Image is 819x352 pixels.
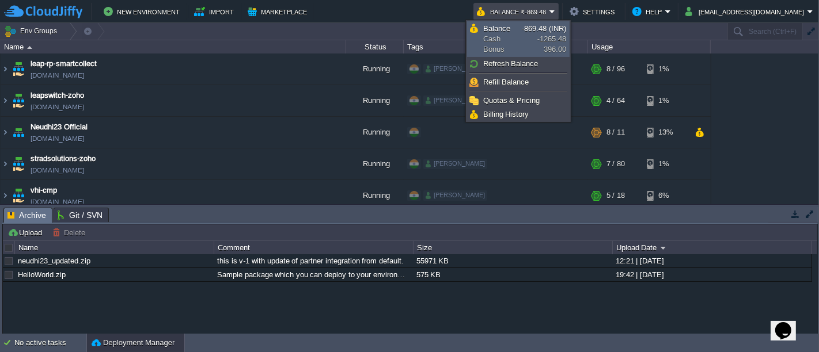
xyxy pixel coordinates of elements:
div: 575 KB [414,268,612,281]
div: Status [347,40,403,53]
div: 55971 KB [414,254,612,267]
div: Sample package which you can deploy to your environment. Feel free to delete and upload a package... [214,268,412,281]
div: Usage [589,40,710,53]
div: 12:21 | [DATE] [613,254,811,267]
span: Balance [483,24,510,33]
img: AMDAwAAAACH5BAEAAAAALAAAAAABAAEAAAICRAEAOw== [1,180,10,211]
div: Running [346,85,404,116]
img: AMDAwAAAACH5BAEAAAAALAAAAAABAAEAAAICRAEAOw== [1,85,10,116]
button: Settings [570,5,618,18]
div: 6% [647,180,684,211]
a: Neudhi23 Official [31,121,88,133]
div: 19:42 | [DATE] [613,268,811,281]
button: Help [632,5,665,18]
img: AMDAwAAAACH5BAEAAAAALAAAAAABAAEAAAICRAEAOw== [10,117,26,148]
img: AMDAwAAAACH5BAEAAAAALAAAAAABAAEAAAICRAEAOw== [1,117,10,148]
button: Marketplace [248,5,310,18]
div: Running [346,117,404,148]
a: vhi-cmp [31,185,57,196]
button: Env Groups [4,23,61,39]
a: [DOMAIN_NAME] [31,101,84,113]
div: [PERSON_NAME] [423,95,487,106]
a: leapswitch-zoho [31,90,84,101]
div: No active tasks [14,334,86,352]
img: AMDAwAAAACH5BAEAAAAALAAAAAABAAEAAAICRAEAOw== [27,46,32,49]
a: leap-rp-smartcollect [31,58,97,70]
img: AMDAwAAAACH5BAEAAAAALAAAAAABAAEAAAICRAEAOw== [10,148,26,179]
img: AMDAwAAAACH5BAEAAAAALAAAAAABAAEAAAICRAEAOw== [1,53,10,85]
span: -869.48 (INR) [522,24,566,33]
div: 5 / 18 [606,180,625,211]
div: Size [414,241,612,254]
span: Quotas & Pricing [483,96,540,105]
iframe: chat widget [771,306,807,340]
div: Running [346,148,404,179]
a: neudhi23_updated.zip [18,257,90,265]
div: 7 / 80 [606,148,625,179]
div: [PERSON_NAME] [423,159,487,169]
a: BalanceCashBonus-869.48 (INR)-1265.48396.00 [468,22,569,56]
div: [PERSON_NAME] [423,190,487,201]
span: Billing History [483,110,529,118]
a: HelloWorld.zip [18,270,66,279]
div: Running [346,53,404,85]
div: Tags [404,40,587,53]
a: Refresh Balance [468,58,569,70]
div: 8 / 11 [606,117,625,148]
div: 1% [647,148,684,179]
div: [PERSON_NAME] [423,64,487,74]
span: Cash Bonus [483,24,522,55]
a: Refill Balance [468,76,569,89]
div: 13% [647,117,684,148]
span: -1265.48 396.00 [522,24,566,53]
button: Import [194,5,237,18]
div: 8 / 96 [606,53,625,85]
span: Refresh Balance [483,59,539,68]
img: AMDAwAAAACH5BAEAAAAALAAAAAABAAEAAAICRAEAOw== [1,148,10,179]
img: CloudJiffy [4,5,82,19]
button: Balance ₹-869.48 [477,5,549,18]
a: [DOMAIN_NAME] [31,164,84,176]
img: AMDAwAAAACH5BAEAAAAALAAAAAABAAEAAAICRAEAOw== [10,53,26,85]
a: Quotas & Pricing [468,94,569,107]
div: Name [1,40,346,53]
span: Git / SVN [58,208,103,222]
div: this is v-1 with update of partner integration from default. [214,254,412,267]
span: Archive [7,208,46,223]
div: 1% [647,53,684,85]
div: Upload Date [613,241,812,254]
img: AMDAwAAAACH5BAEAAAAALAAAAAABAAEAAAICRAEAOw== [10,180,26,211]
div: Comment [215,241,413,254]
button: Delete [52,227,89,238]
img: AMDAwAAAACH5BAEAAAAALAAAAAABAAEAAAICRAEAOw== [10,85,26,116]
button: [EMAIL_ADDRESS][DOMAIN_NAME] [685,5,807,18]
button: New Environment [104,5,183,18]
button: Upload [7,227,45,238]
div: Name [16,241,214,254]
span: Refill Balance [483,78,529,86]
a: [DOMAIN_NAME] [31,133,84,144]
a: [DOMAIN_NAME] [31,70,84,81]
a: Billing History [468,108,569,121]
button: Deployment Manager [92,337,175,349]
div: 1% [647,85,684,116]
a: stradsolutions-zoho [31,153,96,164]
a: [DOMAIN_NAME] [31,196,84,208]
div: 4 / 64 [606,85,625,116]
div: Running [346,180,404,211]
